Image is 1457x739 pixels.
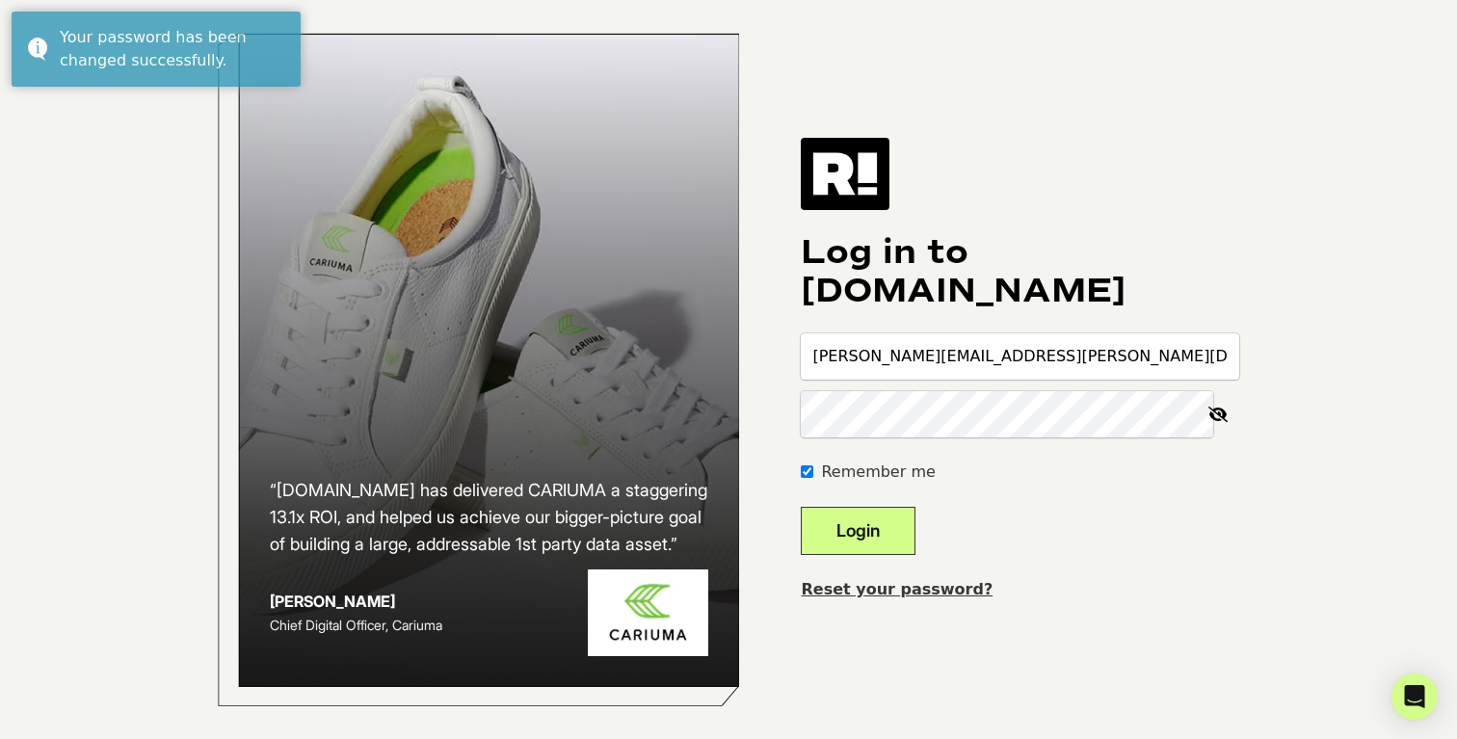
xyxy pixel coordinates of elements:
span: Chief Digital Officer, Cariuma [270,617,442,633]
img: Retention.com [801,138,889,209]
img: Cariuma [588,569,708,657]
button: Login [801,507,915,555]
h1: Log in to [DOMAIN_NAME] [801,233,1239,310]
label: Remember me [821,461,935,484]
a: Reset your password? [801,580,993,598]
div: Open Intercom Messenger [1391,673,1438,720]
input: Email [801,333,1239,380]
strong: [PERSON_NAME] [270,592,395,611]
div: Your password has been changed successfully. [60,26,286,72]
h2: “[DOMAIN_NAME] has delivered CARIUMA a staggering 13.1x ROI, and helped us achieve our bigger-pic... [270,477,709,558]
